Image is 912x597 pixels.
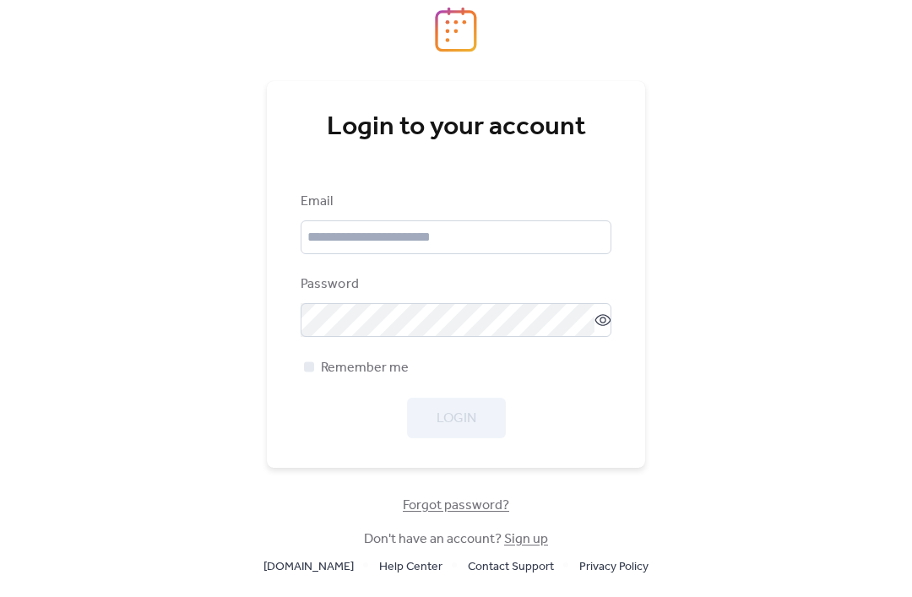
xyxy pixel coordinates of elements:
[301,192,608,212] div: Email
[579,556,649,577] a: Privacy Policy
[468,556,554,577] a: Contact Support
[504,526,548,552] a: Sign up
[364,529,548,550] span: Don't have an account?
[301,274,608,295] div: Password
[403,501,509,510] a: Forgot password?
[403,496,509,516] span: Forgot password?
[301,111,611,144] div: Login to your account
[468,557,554,578] span: Contact Support
[435,7,477,52] img: logo
[379,556,442,577] a: Help Center
[321,358,409,378] span: Remember me
[263,556,354,577] a: [DOMAIN_NAME]
[379,557,442,578] span: Help Center
[579,557,649,578] span: Privacy Policy
[263,557,354,578] span: [DOMAIN_NAME]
